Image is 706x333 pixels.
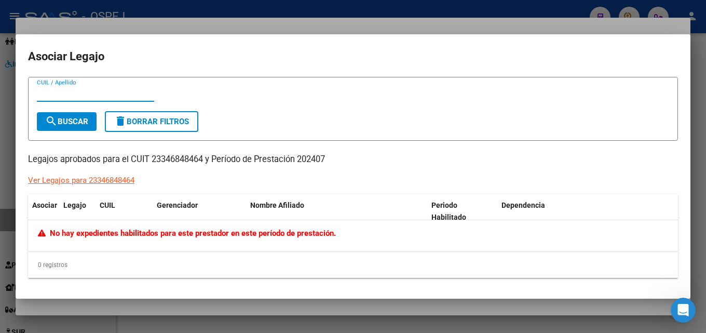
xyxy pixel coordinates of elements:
[37,112,97,131] button: Buscar
[59,194,96,229] datatable-header-cell: Legajo
[114,115,127,127] mat-icon: delete
[45,117,88,126] span: Buscar
[501,201,545,209] span: Dependencia
[671,298,696,323] iframe: Intercom live chat
[28,194,59,229] datatable-header-cell: Asociar
[28,153,678,166] p: Legajos aprobados para el CUIT 23346848464 y Período de Prestación 202407
[157,201,198,209] span: Gerenciador
[32,201,57,209] span: Asociar
[497,194,678,229] datatable-header-cell: Dependencia
[28,252,678,278] div: 0 registros
[250,201,304,209] span: Nombre Afiliado
[105,111,198,132] button: Borrar Filtros
[431,201,466,221] span: Periodo Habilitado
[28,175,134,187] div: Ver Legajos para 23346848464
[427,194,497,229] datatable-header-cell: Periodo Habilitado
[63,201,86,209] span: Legajo
[45,115,58,127] mat-icon: search
[96,194,153,229] datatable-header-cell: CUIL
[100,201,115,209] span: CUIL
[28,47,678,66] h2: Asociar Legajo
[246,194,427,229] datatable-header-cell: Nombre Afiliado
[153,194,246,229] datatable-header-cell: Gerenciador
[38,229,336,238] span: No hay expedientes habilitados para este prestador en este período de prestación.
[114,117,189,126] span: Borrar Filtros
